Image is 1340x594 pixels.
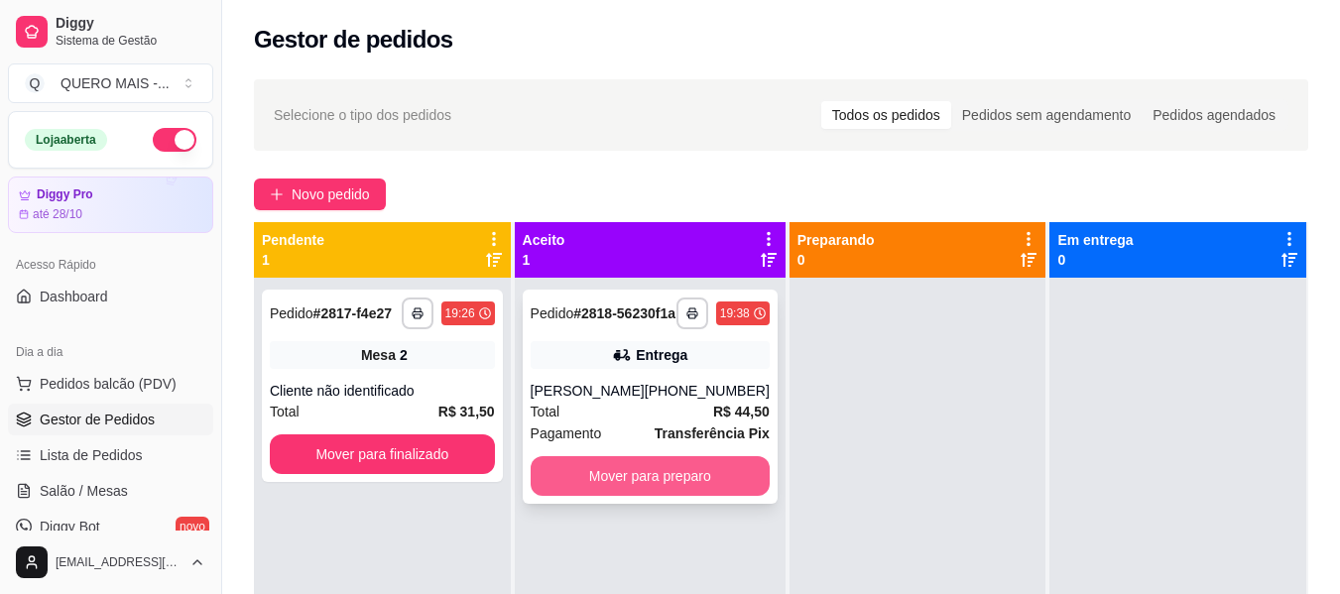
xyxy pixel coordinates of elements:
strong: R$ 31,50 [438,404,495,419]
p: 0 [797,250,875,270]
a: DiggySistema de Gestão [8,8,213,56]
span: Q [25,73,45,93]
div: 2 [400,345,408,365]
div: Pedidos sem agendamento [951,101,1142,129]
span: Mesa [361,345,396,365]
button: Novo pedido [254,178,386,210]
div: [PHONE_NUMBER] [645,381,770,401]
button: Mover para preparo [531,456,770,496]
span: Pedido [531,305,574,321]
strong: R$ 44,50 [713,404,770,419]
strong: Transferência Pix [655,425,770,441]
p: 1 [262,250,324,270]
span: Diggy Bot [40,517,100,536]
span: [EMAIL_ADDRESS][DOMAIN_NAME] [56,554,182,570]
div: Cliente não identificado [270,381,495,401]
a: Diggy Proaté 28/10 [8,177,213,233]
a: Diggy Botnovo [8,511,213,542]
button: Alterar Status [153,128,196,152]
span: Pagamento [531,422,602,444]
span: Pedido [270,305,313,321]
div: Entrega [636,345,687,365]
span: Lista de Pedidos [40,445,143,465]
p: 0 [1057,250,1133,270]
div: Todos os pedidos [821,101,951,129]
span: Selecione o tipo dos pedidos [274,104,451,126]
div: Acesso Rápido [8,249,213,281]
button: Mover para finalizado [270,434,495,474]
h2: Gestor de pedidos [254,24,453,56]
span: Gestor de Pedidos [40,410,155,429]
div: Loja aberta [25,129,107,151]
span: Novo pedido [292,183,370,205]
span: Dashboard [40,287,108,306]
a: Dashboard [8,281,213,312]
p: Pendente [262,230,324,250]
strong: # 2817-f4e27 [313,305,392,321]
div: [PERSON_NAME] [531,381,645,401]
span: Sistema de Gestão [56,33,205,49]
strong: # 2818-56230f1a [573,305,675,321]
article: Diggy Pro [37,187,93,202]
span: Salão / Mesas [40,481,128,501]
div: Dia a dia [8,336,213,368]
div: 19:38 [720,305,750,321]
span: plus [270,187,284,201]
a: Salão / Mesas [8,475,213,507]
span: Diggy [56,15,205,33]
span: Total [270,401,300,422]
article: até 28/10 [33,206,82,222]
div: QUERO MAIS - ... [61,73,170,93]
p: Preparando [797,230,875,250]
p: Em entrega [1057,230,1133,250]
a: Gestor de Pedidos [8,404,213,435]
div: 19:26 [445,305,475,321]
button: [EMAIL_ADDRESS][DOMAIN_NAME] [8,538,213,586]
a: Lista de Pedidos [8,439,213,471]
p: 1 [523,250,565,270]
button: Select a team [8,63,213,103]
span: Pedidos balcão (PDV) [40,374,177,394]
button: Pedidos balcão (PDV) [8,368,213,400]
p: Aceito [523,230,565,250]
div: Pedidos agendados [1142,101,1286,129]
span: Total [531,401,560,422]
